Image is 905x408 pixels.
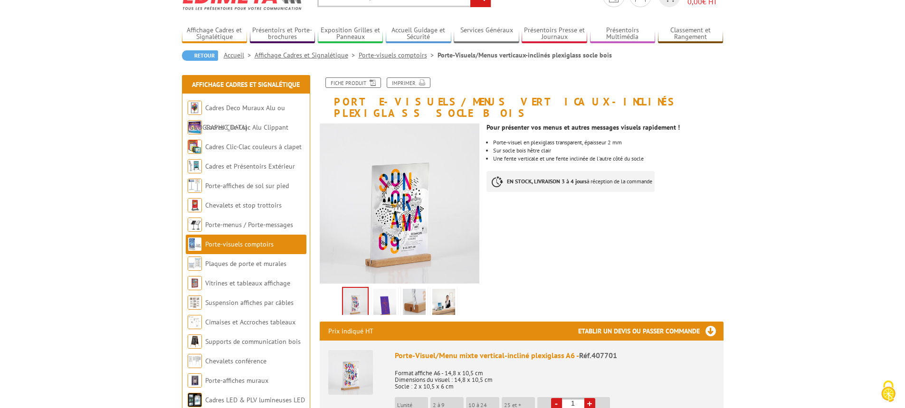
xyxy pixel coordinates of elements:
img: Vitrines et tableaux affichage [188,276,202,290]
a: Présentoirs Multimédia [590,26,656,42]
a: Présentoirs Presse et Journaux [522,26,587,42]
li: Une fente verticale et une fente inclinée de l'autre côté du socle [493,156,723,161]
p: Format affiche A6 - 14,8 x 10,5 cm Dimensions du visuel : 14,8 x 10,5 cm Socle : 2 x 10,5 x 6 cm [395,363,715,390]
a: Affichage Cadres et Signalétique [182,26,248,42]
a: Exposition Grilles et Panneaux [318,26,383,42]
a: Chevalets et stop trottoirs [205,201,282,209]
img: porte_visuel_menu_mixtes_vertical_incline_plexi_socle_bois_3.jpg [403,289,426,318]
a: Chevalets conférence [205,357,267,365]
a: Vitrines et tableaux affichage [205,279,290,287]
li: Porte-Visuels/Menus verticaux-inclinés plexiglass socle bois [438,50,612,60]
a: Accueil Guidage et Sécurité [386,26,451,42]
p: à réception de la commande [486,171,655,192]
a: Cadres Clic-Clac couleurs à clapet [205,142,302,151]
img: Porte-affiches muraux [188,373,202,388]
a: Plaques de porte et murales [205,259,286,268]
img: Cadres Deco Muraux Alu ou Bois [188,101,202,115]
img: Supports de communication bois [188,334,202,349]
img: Porte-menus / Porte-messages [188,218,202,232]
li: Porte-visuel en plexiglass transparent, épaisseur 2 mm [493,140,723,145]
a: Retour [182,50,218,61]
a: Accueil [224,51,255,59]
img: Cadres Clic-Clac couleurs à clapet [188,140,202,154]
p: Prix indiqué HT [328,322,373,341]
li: Sur socle bois hêtre clair [493,148,723,153]
img: Cookies (fenêtre modale) [876,380,900,403]
strong: Pour présenter vos menus et autres messages visuels rapidement ! [486,123,680,132]
img: Cadres et Présentoirs Extérieur [188,159,202,173]
a: Cadres Deco Muraux Alu ou [GEOGRAPHIC_DATA] [188,104,285,132]
a: Services Généraux [454,26,519,42]
a: Présentoirs et Porte-brochures [250,26,315,42]
img: Porte-visuels comptoirs [188,237,202,251]
a: Porte-menus / Porte-messages [205,220,293,229]
h3: Etablir un devis ou passer commande [578,322,724,341]
a: Porte-affiches muraux [205,376,268,385]
a: Classement et Rangement [658,26,724,42]
a: Affichage Cadres et Signalétique [255,51,359,59]
img: Cadres LED & PLV lumineuses LED [188,393,202,407]
img: 407701_porte-visuel_menu_verticaux_incline_2.jpg [432,289,455,318]
a: Affichage Cadres et Signalétique [192,80,300,89]
a: Porte-visuels comptoirs [359,51,438,59]
img: Cimaises et Accroches tableaux [188,315,202,329]
button: Cookies (fenêtre modale) [872,376,905,408]
a: Cadres LED & PLV lumineuses LED [205,396,305,404]
a: Imprimer [387,77,430,88]
a: Porte-visuels comptoirs [205,240,274,248]
img: Chevalets et stop trottoirs [188,198,202,212]
img: Porte-affiches de sol sur pied [188,179,202,193]
strong: EN STOCK, LIVRAISON 3 à 4 jours [507,178,587,185]
a: Suspension affiches par câbles [205,298,294,307]
a: Cadres et Présentoirs Extérieur [205,162,295,171]
span: Réf.407701 [579,351,617,360]
a: Supports de communication bois [205,337,301,346]
img: porte_visuel_menu_mixtes_vertical_incline_plexi_socle_bois.png [320,123,480,284]
div: Porte-Visuel/Menu mixte vertical-incliné plexiglass A6 - [395,350,715,361]
a: Cimaises et Accroches tableaux [205,318,295,326]
a: Porte-affiches de sol sur pied [205,181,289,190]
h1: Porte-Visuels/Menus verticaux-inclinés plexiglass socle bois [313,77,731,119]
img: Porte-Visuel/Menu mixte vertical-incliné plexiglass A6 [328,350,373,395]
img: Suspension affiches par câbles [188,295,202,310]
img: porte_visuel_menu_mixtes_vertical_incline_plexi_socle_bois_2.png [373,289,396,318]
img: Chevalets conférence [188,354,202,368]
img: porte_visuel_menu_mixtes_vertical_incline_plexi_socle_bois.png [343,288,368,317]
img: Plaques de porte et murales [188,256,202,271]
a: Fiche produit [325,77,381,88]
a: Cadres Clic-Clac Alu Clippant [205,123,288,132]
